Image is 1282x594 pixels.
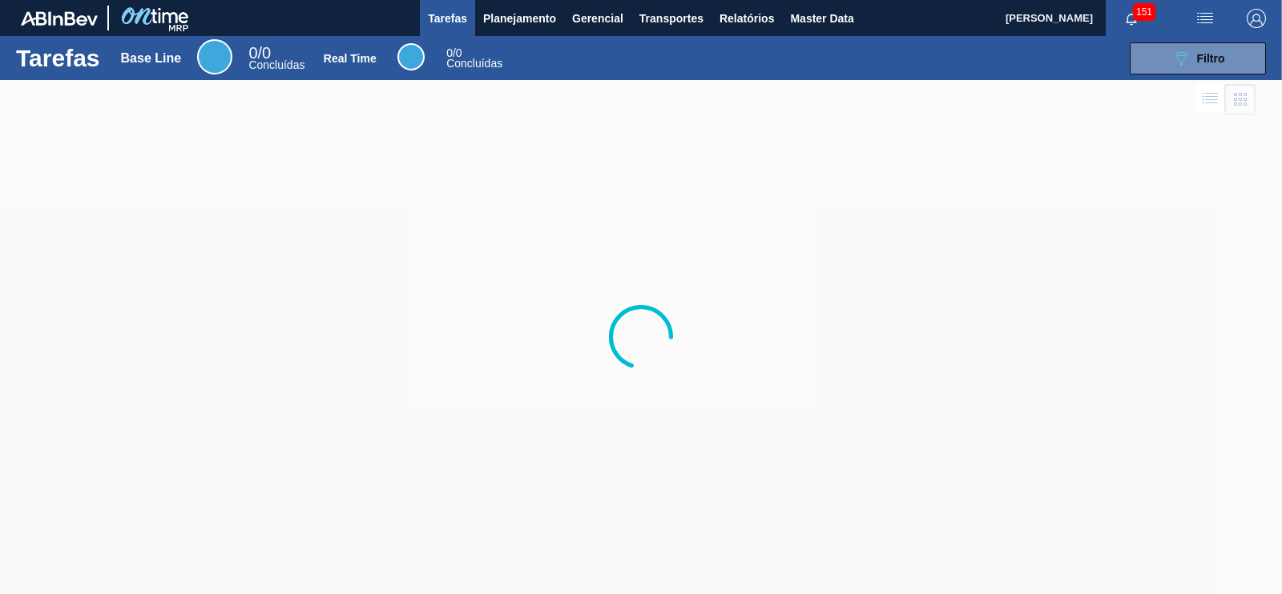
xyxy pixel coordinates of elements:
[248,44,271,62] span: / 0
[1197,52,1225,65] span: Filtro
[639,9,703,28] span: Transportes
[324,52,377,65] div: Real Time
[446,57,502,70] span: Concluídas
[21,11,98,26] img: TNhmsLtSVTkK8tSr43FrP2fwEKptu5GPRR3wAAAABJRU5ErkJggg==
[1106,7,1157,30] button: Notificações
[720,9,774,28] span: Relatórios
[790,9,853,28] span: Master Data
[572,9,623,28] span: Gerencial
[1133,3,1155,21] span: 151
[397,43,425,70] div: Real Time
[16,49,100,67] h1: Tarefas
[1247,9,1266,28] img: Logout
[446,48,502,69] div: Real Time
[446,46,462,59] span: / 0
[1195,9,1215,28] img: userActions
[1130,42,1266,74] button: Filtro
[483,9,556,28] span: Planejamento
[248,58,304,71] span: Concluídas
[248,44,257,62] span: 0
[197,39,232,74] div: Base Line
[121,51,182,66] div: Base Line
[428,9,467,28] span: Tarefas
[446,46,453,59] span: 0
[248,46,304,70] div: Base Line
